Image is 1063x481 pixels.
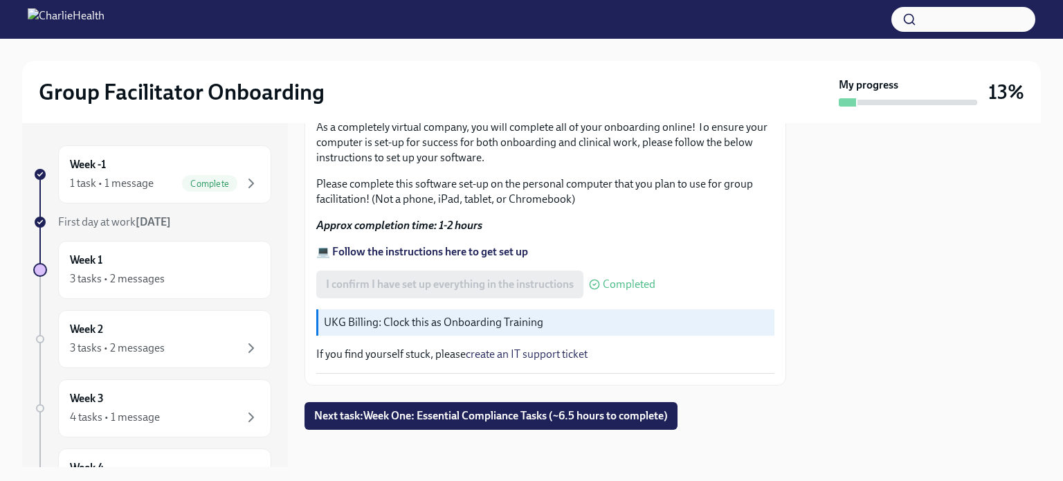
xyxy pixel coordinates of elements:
strong: [DATE] [136,215,171,228]
span: Complete [182,179,237,189]
h6: Week -1 [70,157,106,172]
p: As a completely virtual company, you will complete all of your onboarding online! To ensure your ... [316,120,774,165]
strong: My progress [839,78,898,93]
p: Please complete this software set-up on the personal computer that you plan to use for group faci... [316,176,774,207]
div: 3 tasks • 2 messages [70,271,165,287]
h6: Week 4 [70,460,104,475]
h6: Week 3 [70,391,104,406]
span: Completed [603,279,655,290]
a: First day at work[DATE] [33,215,271,230]
img: CharlieHealth [28,8,105,30]
h6: Week 1 [70,253,102,268]
a: 💻 Follow the instructions here to get set up [316,245,528,258]
span: Next task : Week One: Essential Compliance Tasks (~6.5 hours to complete) [314,409,668,423]
div: 4 tasks • 1 message [70,410,160,425]
span: First day at work [58,215,171,228]
div: 3 tasks • 2 messages [70,341,165,356]
h6: Week 2 [70,322,103,337]
button: Next task:Week One: Essential Compliance Tasks (~6.5 hours to complete) [305,402,678,430]
a: Week 34 tasks • 1 message [33,379,271,437]
a: Week -11 task • 1 messageComplete [33,145,271,203]
p: If you find yourself stuck, please [316,347,774,362]
a: Week 13 tasks • 2 messages [33,241,271,299]
h2: Group Facilitator Onboarding [39,78,325,106]
a: Week 23 tasks • 2 messages [33,310,271,368]
a: create an IT support ticket [466,347,588,361]
h3: 13% [988,80,1024,105]
p: UKG Billing: Clock this as Onboarding Training [324,315,769,330]
strong: Approx completion time: 1-2 hours [316,219,482,232]
div: 1 task • 1 message [70,176,154,191]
